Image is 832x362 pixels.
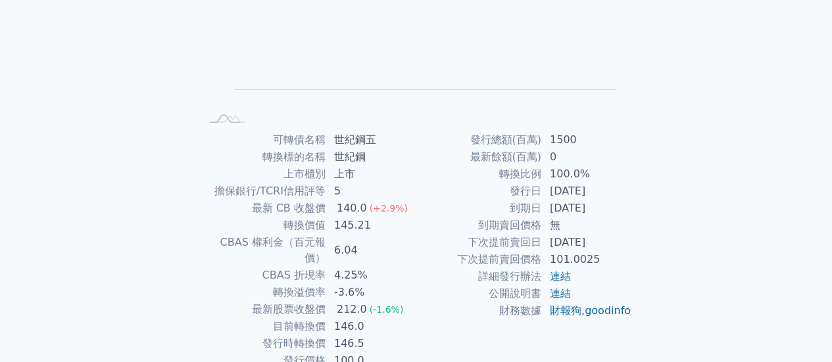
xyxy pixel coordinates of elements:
td: 目前轉換價 [201,318,326,335]
td: [DATE] [542,200,632,217]
td: 最新股票收盤價 [201,301,326,318]
span: (+2.9%) [370,203,408,214]
td: 無 [542,217,632,234]
td: 發行總額(百萬) [416,131,542,148]
td: [DATE] [542,234,632,251]
td: 下次提前賣回日 [416,234,542,251]
td: 世紀鋼 [326,148,416,166]
td: CBAS 折現率 [201,267,326,284]
td: 公開說明書 [416,285,542,302]
td: 發行時轉換價 [201,335,326,352]
td: 轉換標的名稱 [201,148,326,166]
td: 轉換價值 [201,217,326,234]
td: -3.6% [326,284,416,301]
a: goodinfo [585,304,631,317]
td: 詳細發行辦法 [416,268,542,285]
td: 1500 [542,131,632,148]
td: 財務數據 [416,302,542,319]
td: 最新 CB 收盤價 [201,200,326,217]
div: 140.0 [334,200,370,216]
div: 212.0 [334,302,370,317]
td: 101.0025 [542,251,632,268]
td: 6.04 [326,234,416,267]
td: 到期賣回價格 [416,217,542,234]
td: 0 [542,148,632,166]
td: [DATE] [542,183,632,200]
td: 轉換比例 [416,166,542,183]
td: CBAS 權利金（百元報價） [201,234,326,267]
a: 財報狗 [550,304,581,317]
iframe: Chat Widget [766,299,832,362]
td: 轉換溢價率 [201,284,326,301]
td: 4.25% [326,267,416,284]
td: 上市櫃別 [201,166,326,183]
span: (-1.6%) [370,304,404,315]
td: 下次提前賣回價格 [416,251,542,268]
td: 146.5 [326,335,416,352]
td: 5 [326,183,416,200]
td: 擔保銀行/TCRI信用評等 [201,183,326,200]
td: 上市 [326,166,416,183]
td: 世紀鋼五 [326,131,416,148]
a: 連結 [550,287,571,300]
td: 100.0% [542,166,632,183]
td: 到期日 [416,200,542,217]
td: 可轉債名稱 [201,131,326,148]
a: 連結 [550,270,571,283]
td: 146.0 [326,318,416,335]
td: , [542,302,632,319]
td: 最新餘額(百萬) [416,148,542,166]
td: 發行日 [416,183,542,200]
td: 145.21 [326,217,416,234]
